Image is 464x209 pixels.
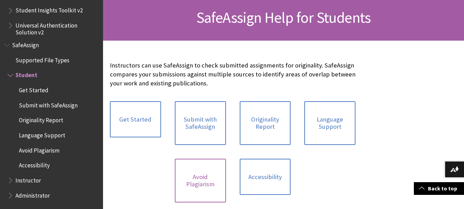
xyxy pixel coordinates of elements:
span: Student [15,70,37,79]
span: Language Support [19,129,65,139]
a: Avoid Plagiarism [175,159,226,202]
span: Universal Authentication Solution v2 [15,20,98,36]
a: Get Started [110,101,161,138]
span: Get Started [19,84,48,94]
span: Administrator [15,190,50,199]
a: Originality Report [240,101,291,145]
p: Instructors can use SafeAssign to check submitted assignments for originality. SafeAssign compare... [110,61,355,88]
a: Accessibility [240,159,291,195]
span: Avoid Plagiarism [19,145,59,154]
span: SafeAssign Help for Students [196,8,371,27]
span: Student Insights Toolkit v2 [15,5,83,14]
a: Language Support [304,101,355,145]
span: SafeAssign [12,39,39,49]
span: Accessibility [19,160,50,169]
span: Originality Report [19,115,63,124]
nav: Book outline for Blackboard SafeAssign [4,39,99,201]
a: Back to top [414,182,464,195]
a: Submit with SafeAssign [175,101,226,145]
span: Supported File Types [15,54,69,64]
span: Instructor [15,175,41,184]
span: Submit with SafeAssign [19,100,78,109]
